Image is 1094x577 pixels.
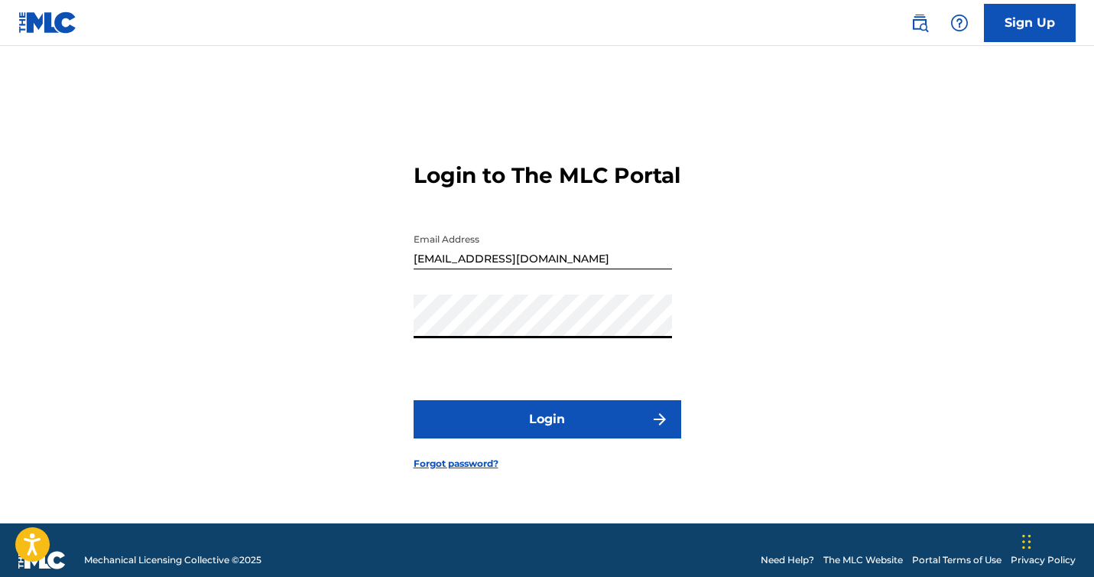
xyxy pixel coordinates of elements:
a: Forgot password? [414,457,498,471]
img: logo [18,551,66,569]
img: search [911,14,929,32]
img: help [950,14,969,32]
div: Drag [1022,519,1031,565]
button: Login [414,400,681,438]
a: Sign Up [984,4,1076,42]
img: f7272a7cc735f4ea7f67.svg [651,410,669,429]
a: Privacy Policy [1011,553,1076,567]
iframe: Chat Widget [1018,504,1094,577]
a: Public Search [904,8,935,38]
div: Help [944,8,975,38]
a: Need Help? [761,553,814,567]
span: Mechanical Licensing Collective © 2025 [84,553,261,567]
a: Portal Terms of Use [912,553,1001,567]
a: The MLC Website [823,553,903,567]
img: MLC Logo [18,11,77,34]
h3: Login to The MLC Portal [414,162,680,189]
